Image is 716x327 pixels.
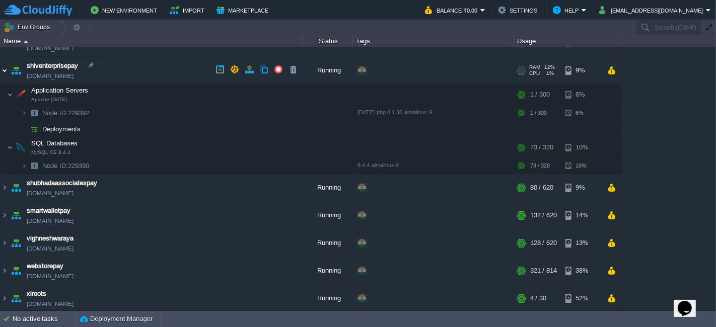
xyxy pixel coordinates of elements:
[565,202,598,229] div: 14%
[565,138,598,158] div: 10%
[30,87,90,95] span: Application Servers
[565,57,598,85] div: 9%
[27,158,41,174] img: AMDAwAAAACH5BAEAAAAALAAAAAABAAEAAAICRAEAOw==
[14,138,28,158] img: AMDAwAAAACH5BAEAAAAALAAAAAABAAEAAAICRAEAOw==
[303,285,353,312] div: Running
[530,85,550,105] div: 1 / 300
[9,258,23,285] img: AMDAwAAAACH5BAEAAAAALAAAAAABAAEAAAICRAEAOw==
[27,122,41,137] img: AMDAwAAAACH5BAEAAAAALAAAAAABAAEAAAICRAEAOw==
[27,272,74,282] a: [DOMAIN_NAME]
[91,4,160,16] button: New Environment
[4,4,72,17] img: CloudJiffy
[21,106,27,121] img: AMDAwAAAACH5BAEAAAAALAAAAAABAAEAAAICRAEAOw==
[9,285,23,312] img: AMDAwAAAACH5BAEAAAAALAAAAAABAAEAAAICRAEAOw==
[303,230,353,257] div: Running
[565,258,598,285] div: 38%
[529,65,540,71] span: RAM
[529,71,540,77] span: CPU
[170,4,207,16] button: Import
[27,262,63,272] a: webstorepay
[27,244,74,254] a: [DOMAIN_NAME]
[4,20,53,34] button: Env Groups
[14,85,28,105] img: AMDAwAAAACH5BAEAAAAALAAAAAABAAEAAAICRAEAOw==
[27,71,74,81] a: [DOMAIN_NAME]
[530,158,550,174] div: 73 / 320
[30,139,79,148] span: SQL Databases
[303,202,353,229] div: Running
[498,4,540,16] button: Settings
[27,234,74,244] a: vighneshwaraya
[27,179,97,189] a: shubhadaassociatespay
[31,97,67,103] span: Apache [DATE]
[674,287,706,317] iframe: chat widget
[7,138,13,158] img: AMDAwAAAACH5BAEAAAAALAAAAAABAAEAAAICRAEAOw==
[303,57,353,85] div: Running
[24,40,28,43] img: AMDAwAAAACH5BAEAAAAALAAAAAABAAEAAAICRAEAOw==
[7,85,13,105] img: AMDAwAAAACH5BAEAAAAALAAAAAABAAEAAAICRAEAOw==
[599,4,706,16] button: [EMAIL_ADDRESS][DOMAIN_NAME]
[27,206,70,216] a: smartwalletpay
[42,110,68,117] span: Node ID:
[41,125,82,134] span: Deployments
[353,35,514,47] div: Tags
[515,35,621,47] div: Usage
[565,230,598,257] div: 13%
[530,230,557,257] div: 128 / 620
[9,202,23,229] img: AMDAwAAAACH5BAEAAAAALAAAAAABAAEAAAICRAEAOw==
[27,216,74,226] a: [DOMAIN_NAME]
[425,4,480,16] button: Balance ₹0.00
[217,4,271,16] button: Marketplace
[41,162,91,171] span: 229390
[565,175,598,202] div: 9%
[530,258,557,285] div: 321 / 814
[530,138,553,158] div: 73 / 320
[27,189,74,199] a: [DOMAIN_NAME]
[565,158,598,174] div: 10%
[27,299,74,309] a: [DOMAIN_NAME]
[1,202,9,229] img: AMDAwAAAACH5BAEAAAAALAAAAAABAAEAAAICRAEAOw==
[303,35,352,47] div: Status
[530,202,557,229] div: 132 / 620
[565,106,598,121] div: 6%
[544,71,554,77] span: 1%
[530,285,546,312] div: 4 / 30
[41,162,91,171] a: Node ID:229390
[42,162,68,170] span: Node ID:
[21,158,27,174] img: AMDAwAAAACH5BAEAAAAALAAAAAABAAEAAAICRAEAOw==
[9,230,23,257] img: AMDAwAAAACH5BAEAAAAALAAAAAABAAEAAAICRAEAOw==
[27,106,41,121] img: AMDAwAAAACH5BAEAAAAALAAAAAABAAEAAAICRAEAOw==
[9,175,23,202] img: AMDAwAAAACH5BAEAAAAALAAAAAABAAEAAAICRAEAOw==
[41,109,91,118] span: 229392
[27,61,78,71] a: shiventerprisepay
[553,4,582,16] button: Help
[1,175,9,202] img: AMDAwAAAACH5BAEAAAAALAAAAAABAAEAAAICRAEAOw==
[1,258,9,285] img: AMDAwAAAACH5BAEAAAAALAAAAAABAAEAAAICRAEAOw==
[303,258,353,285] div: Running
[30,140,79,147] a: SQL DatabasesMySQL CE 8.4.4
[41,109,91,118] a: Node ID:229392
[9,57,23,85] img: AMDAwAAAACH5BAEAAAAALAAAAAABAAEAAAICRAEAOw==
[1,230,9,257] img: AMDAwAAAACH5BAEAAAAALAAAAAABAAEAAAICRAEAOw==
[544,65,555,71] span: 12%
[31,150,70,156] span: MySQL CE 8.4.4
[565,85,598,105] div: 6%
[21,122,27,137] img: AMDAwAAAACH5BAEAAAAALAAAAAABAAEAAAICRAEAOw==
[357,110,432,116] span: [DATE]-php-8.1.30-almalinux-9
[1,285,9,312] img: AMDAwAAAACH5BAEAAAAALAAAAAABAAEAAAICRAEAOw==
[357,162,399,169] span: 8.4.4-almalinux-9
[30,87,90,95] a: Application ServersApache [DATE]
[303,175,353,202] div: Running
[13,311,76,327] div: No active tasks
[530,175,553,202] div: 80 / 620
[27,289,46,299] a: xlroots
[1,57,9,85] img: AMDAwAAAACH5BAEAAAAALAAAAAABAAEAAAICRAEAOw==
[27,44,74,54] a: [DOMAIN_NAME]
[1,35,302,47] div: Name
[565,285,598,312] div: 52%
